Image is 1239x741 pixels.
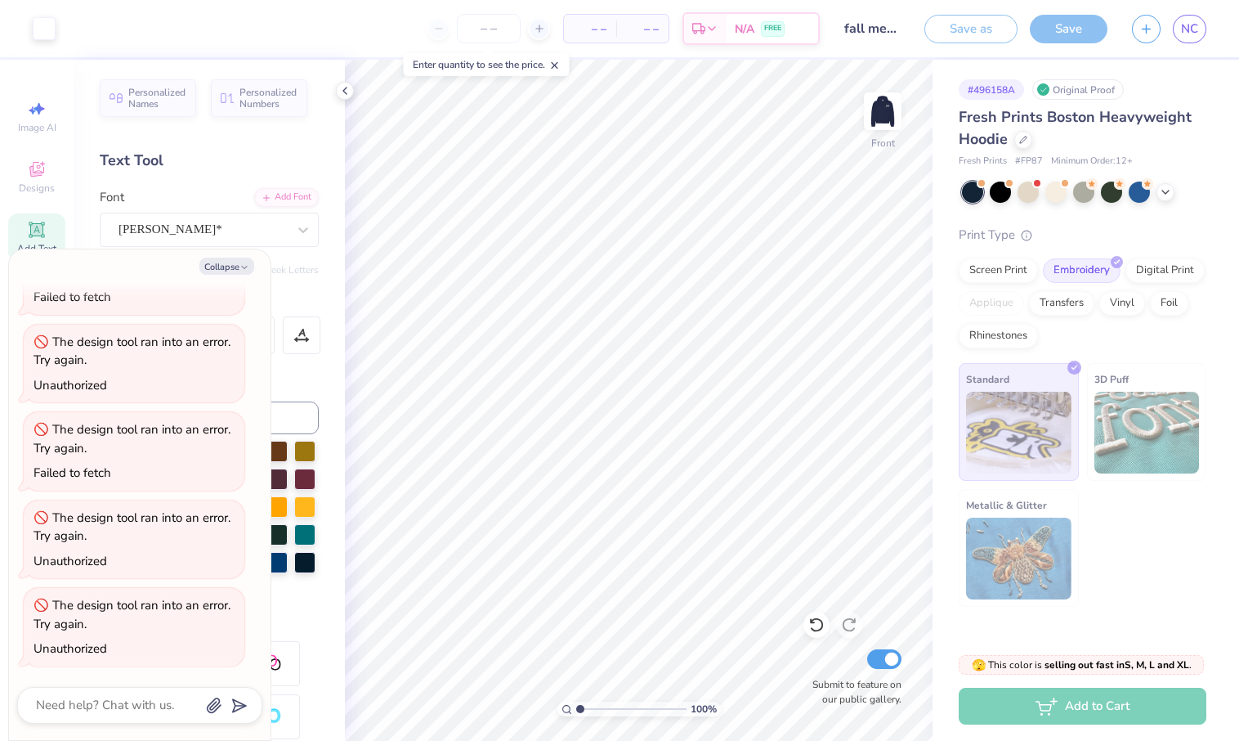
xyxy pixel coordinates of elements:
div: Foil [1150,291,1188,316]
img: Front [866,95,899,128]
div: Unauthorized [34,377,107,393]
span: 3D Puff [1094,370,1129,388]
span: # FP87 [1015,155,1043,168]
a: NC [1173,15,1206,43]
div: Failed to fetch [34,289,111,305]
span: 🫣 [972,658,986,673]
div: Transfers [1029,291,1094,316]
label: Submit to feature on our public gallery. [803,677,901,707]
strong: selling out fast in S, M, L and XL [1044,658,1189,671]
div: Digital Print [1125,258,1205,283]
span: NC [1181,20,1198,38]
div: The design tool ran into an error. Try again. [34,510,230,545]
span: FREE [764,23,781,34]
span: Add Text [17,242,56,255]
div: The design tool ran into an error. Try again. [34,334,230,369]
div: Original Proof [1032,79,1124,100]
span: 100 % [691,702,717,716]
input: Untitled Design [832,12,912,45]
span: – – [626,20,659,38]
span: Standard [966,370,1009,388]
div: Unauthorized [34,640,107,657]
div: The design tool ran into an error. Try again. [34,421,230,456]
span: Fresh Prints [959,155,1007,168]
img: Metallic & Glitter [966,518,1071,600]
img: 3D Puff [1094,392,1200,474]
div: Embroidery [1043,258,1120,283]
div: Screen Print [959,258,1038,283]
div: Rhinestones [959,324,1038,348]
span: Metallic & Glitter [966,496,1047,514]
span: – – [574,20,606,38]
div: Add Font [254,188,319,207]
span: This color is . [972,658,1192,672]
span: Designs [19,182,55,195]
div: The design tool ran into an error. Try again. [34,597,230,632]
button: Collapse [199,258,254,275]
span: Personalized Numbers [239,87,297,110]
span: Image AI [18,121,56,134]
div: Front [871,136,895,150]
div: Applique [959,291,1024,316]
input: – – [457,14,521,43]
span: Minimum Order: 12 + [1051,155,1133,168]
img: Standard [966,392,1071,474]
span: N/A [735,20,754,38]
div: Vinyl [1099,291,1145,316]
span: Personalized Names [128,87,186,110]
div: Unauthorized [34,553,107,569]
div: # 496158A [959,79,1024,100]
div: Failed to fetch [34,465,111,481]
label: Font [100,188,124,207]
div: Enter quantity to see the price. [404,53,570,76]
span: Fresh Prints Boston Heavyweight Hoodie [959,107,1192,149]
div: Print Type [959,226,1206,245]
div: Text Tool [100,150,319,172]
